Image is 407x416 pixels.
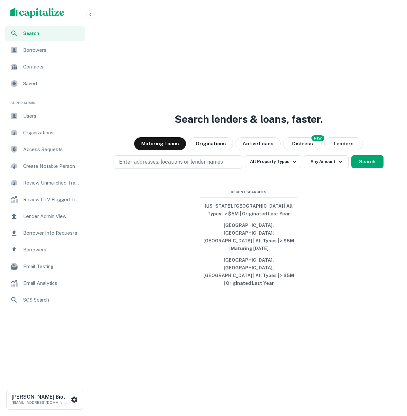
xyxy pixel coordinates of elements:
[23,263,81,270] span: Email Testing
[114,155,242,169] button: Enter addresses, locations or lender names
[5,158,85,174] a: Create Notable Person
[5,192,85,207] a: Review LTV Flagged Transactions
[5,26,85,41] a: Search
[6,390,83,410] button: [PERSON_NAME] Biol[EMAIL_ADDRESS][DOMAIN_NAME]
[283,137,322,150] button: Search distressed loans with lien and other non-mortgage details.
[351,155,384,168] button: Search
[12,400,69,405] p: [EMAIL_ADDRESS][DOMAIN_NAME]
[5,125,85,140] a: Organizations
[5,259,85,274] a: Email Testing
[134,137,186,150] button: Maturing Loans
[5,93,85,108] li: Super Admin
[23,162,81,170] span: Create Notable Person
[311,135,324,141] div: NEW
[5,175,85,191] a: Review Unmatched Transactions
[236,137,281,150] button: Active Loans
[10,8,64,18] img: capitalize-logo.png
[23,213,81,220] span: Lender Admin View
[5,225,85,241] a: Borrower Info Requests
[304,155,349,168] button: Any Amount
[175,112,323,127] h3: Search lenders & loans, faster.
[324,137,363,150] button: Lenders
[5,42,85,58] a: Borrowers
[189,137,233,150] button: Originations
[5,76,85,91] a: Saved
[23,129,81,137] span: Organizations
[23,296,81,304] span: SOS Search
[200,189,297,195] span: Recent Searches
[245,155,301,168] button: All Property Types
[23,30,81,37] span: Search
[23,63,81,71] span: Contacts
[200,254,297,289] button: [GEOGRAPHIC_DATA], [GEOGRAPHIC_DATA], [GEOGRAPHIC_DATA] | All Types | > $5M | Originated Last Year
[200,200,297,220] button: [US_STATE], [GEOGRAPHIC_DATA] | All Types | > $5M | Originated Last Year
[5,59,85,75] a: Contacts
[5,242,85,258] a: Borrowers
[23,146,81,153] span: Access Requests
[5,276,85,291] a: Email Analytics
[200,220,297,254] button: [GEOGRAPHIC_DATA], [GEOGRAPHIC_DATA], [GEOGRAPHIC_DATA] | All Types | > $5M | Maturing [DATE]
[375,365,407,395] iframe: Chat Widget
[5,292,85,308] a: SOS Search
[5,209,85,224] a: Lender Admin View
[23,80,81,87] span: Saved
[5,108,85,124] a: Users
[5,142,85,157] a: Access Requests
[23,246,81,254] span: Borrowers
[23,46,81,54] span: Borrowers
[119,158,223,166] p: Enter addresses, locations or lender names
[23,279,81,287] span: Email Analytics
[23,229,81,237] span: Borrower Info Requests
[23,179,81,187] span: Review Unmatched Transactions
[12,394,69,400] h6: [PERSON_NAME] Biol
[23,112,81,120] span: Users
[23,196,81,203] span: Review LTV Flagged Transactions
